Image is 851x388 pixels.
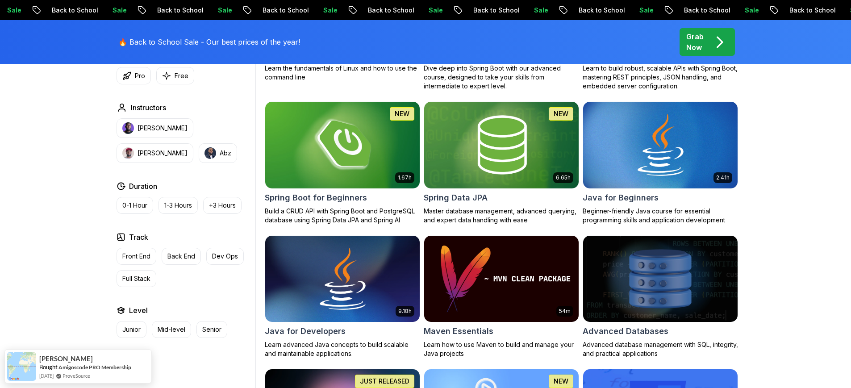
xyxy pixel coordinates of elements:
[265,192,367,204] h2: Spring Boot for Beginners
[129,181,157,192] h2: Duration
[583,101,738,225] a: Java for Beginners card2.41hJava for BeginnersBeginner-friendly Java course for essential program...
[164,201,192,210] p: 1-3 Hours
[39,363,58,371] span: Bought
[117,197,153,214] button: 0-1 Hour
[265,207,420,225] p: Build a CRUD API with Spring Boot and PostgreSQL database using Spring Data JPA and Spring AI
[209,201,236,210] p: +3 Hours
[360,377,409,386] p: JUST RELEASED
[686,31,704,53] p: Grab Now
[566,6,626,15] p: Back to School
[583,102,738,188] img: Java for Beginners card
[117,143,193,163] button: instructor img[PERSON_NAME]
[398,308,412,315] p: 9.18h
[156,67,194,84] button: Free
[138,149,188,158] p: [PERSON_NAME]
[583,340,738,358] p: Advanced database management with SQL, integrity, and practical applications
[310,6,339,15] p: Sale
[732,6,760,15] p: Sale
[118,37,300,47] p: 🔥 Back to School Sale - Our best prices of the year!
[159,197,198,214] button: 1-3 Hours
[39,355,93,363] span: [PERSON_NAME]
[716,174,730,181] p: 2.41h
[265,325,346,338] h2: Java for Developers
[583,64,738,91] p: Learn to build robust, scalable APIs with Spring Boot, mastering REST principles, JSON handling, ...
[554,109,568,118] p: NEW
[424,192,488,204] h2: Spring Data JPA
[203,197,242,214] button: +3 Hours
[556,174,571,181] p: 6.65h
[122,147,134,159] img: instructor img
[265,101,420,225] a: Spring Boot for Beginners card1.67hNEWSpring Boot for BeginnersBuild a CRUD API with Spring Boot ...
[129,305,148,316] h2: Level
[250,6,310,15] p: Back to School
[583,325,668,338] h2: Advanced Databases
[395,109,409,118] p: NEW
[58,363,131,371] a: Amigoscode PRO Membership
[117,118,193,138] button: instructor img[PERSON_NAME]
[583,236,738,322] img: Advanced Databases card
[521,6,550,15] p: Sale
[212,252,238,261] p: Dev Ops
[117,321,146,338] button: Junior
[204,147,216,159] img: instructor img
[167,252,195,261] p: Back End
[398,174,412,181] p: 1.67h
[554,377,568,386] p: NEW
[117,270,156,287] button: Full Stack
[122,252,150,261] p: Front End
[129,232,148,242] h2: Track
[416,6,444,15] p: Sale
[424,325,493,338] h2: Maven Essentials
[131,102,166,113] h2: Instructors
[100,6,128,15] p: Sale
[265,235,420,359] a: Java for Developers card9.18hJava for DevelopersLearn advanced Java concepts to build scalable an...
[199,143,237,163] button: instructor imgAbz
[122,201,147,210] p: 0-1 Hour
[424,64,579,91] p: Dive deep into Spring Boot with our advanced course, designed to take your skills from intermedia...
[265,64,420,82] p: Learn the fundamentals of Linux and how to use the command line
[424,101,579,225] a: Spring Data JPA card6.65hNEWSpring Data JPAMaster database management, advanced querying, and exp...
[202,325,221,334] p: Senior
[559,308,571,315] p: 54m
[424,207,579,225] p: Master database management, advanced querying, and expert data handling with ease
[39,372,54,380] span: [DATE]
[583,192,659,204] h2: Java for Beginners
[122,122,134,134] img: instructor img
[117,67,151,84] button: Pro
[265,340,420,358] p: Learn advanced Java concepts to build scalable and maintainable applications.
[135,71,145,80] p: Pro
[265,102,420,188] img: Spring Boot for Beginners card
[39,6,100,15] p: Back to School
[196,321,227,338] button: Senior
[205,6,234,15] p: Sale
[158,325,185,334] p: Mid-level
[776,6,837,15] p: Back to School
[144,6,205,15] p: Back to School
[7,352,36,381] img: provesource social proof notification image
[152,321,191,338] button: Mid-level
[355,6,416,15] p: Back to School
[175,71,188,80] p: Free
[671,6,732,15] p: Back to School
[460,6,521,15] p: Back to School
[63,372,90,380] a: ProveSource
[424,236,579,322] img: Maven Essentials card
[424,235,579,359] a: Maven Essentials card54mMaven EssentialsLearn how to use Maven to build and manage your Java proj...
[162,248,201,265] button: Back End
[117,248,156,265] button: Front End
[138,124,188,133] p: [PERSON_NAME]
[265,236,420,322] img: Java for Developers card
[583,235,738,359] a: Advanced Databases cardAdvanced DatabasesAdvanced database management with SQL, integrity, and pr...
[122,274,150,283] p: Full Stack
[122,325,141,334] p: Junior
[424,102,579,188] img: Spring Data JPA card
[206,248,244,265] button: Dev Ops
[626,6,655,15] p: Sale
[220,149,231,158] p: Abz
[583,207,738,225] p: Beginner-friendly Java course for essential programming skills and application development
[424,340,579,358] p: Learn how to use Maven to build and manage your Java projects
